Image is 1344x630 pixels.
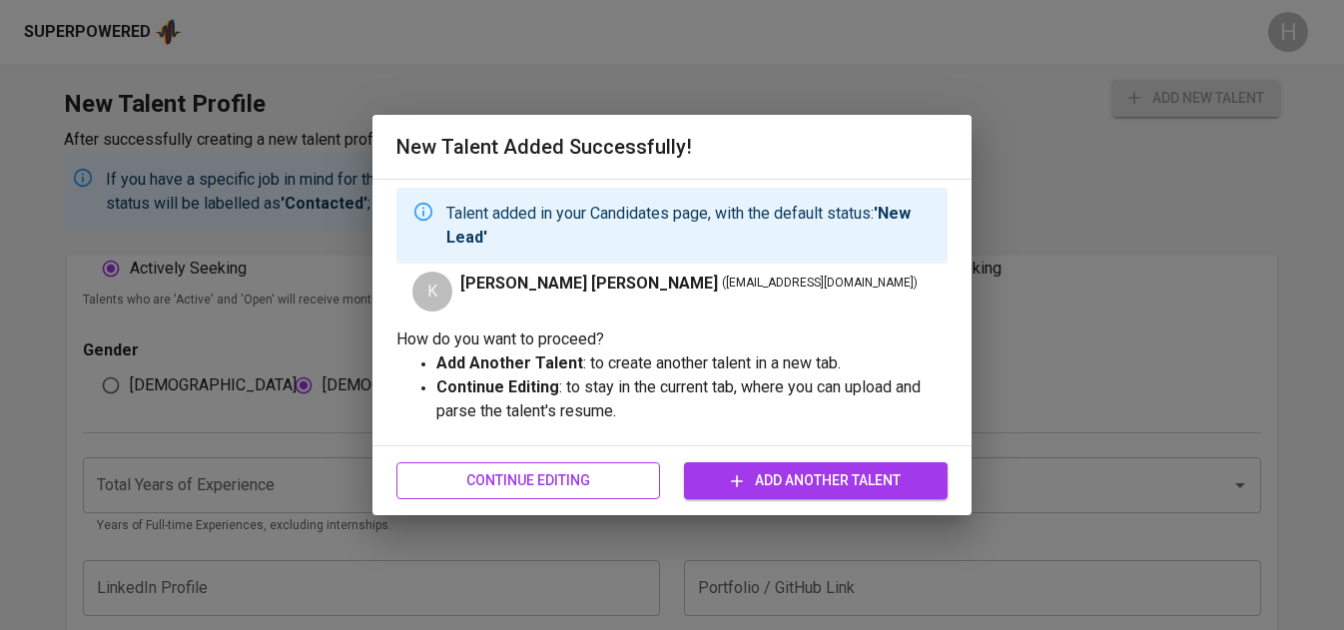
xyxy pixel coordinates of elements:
h6: New Talent Added Successfully! [396,131,948,163]
span: Add Another Talent [700,468,932,493]
p: Talent added in your Candidates page, with the default status: [446,202,932,250]
strong: Add Another Talent [436,353,583,372]
button: Add Another Talent [684,462,948,499]
span: ( [EMAIL_ADDRESS][DOMAIN_NAME] ) [722,274,918,294]
p: : to stay in the current tab, where you can upload and parse the talent's resume. [436,375,948,423]
span: [PERSON_NAME] [PERSON_NAME] [460,272,718,296]
div: K [412,272,452,312]
p: : to create another talent in a new tab. [436,351,948,375]
strong: Continue Editing [436,377,559,396]
button: Continue Editing [396,462,660,499]
span: Continue Editing [412,468,644,493]
p: How do you want to proceed? [396,327,948,351]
